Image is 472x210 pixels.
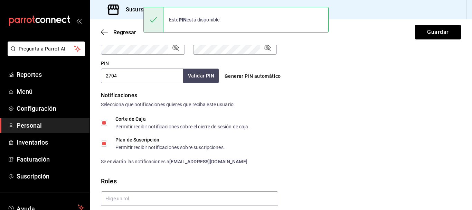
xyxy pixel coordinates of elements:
[19,45,74,53] span: Pregunta a Parrot AI
[101,69,183,83] input: 3 a 6 dígitos
[17,121,84,130] span: Personal
[163,12,226,27] div: Este está disponible.
[222,70,284,83] button: Generar PIN automático
[115,117,250,121] div: Corte de Caja
[120,6,213,14] h3: Sucursal: Palax (MTY - CUMBRES)
[17,104,84,113] span: Configuración
[169,159,247,164] strong: [EMAIL_ADDRESS][DOMAIN_NAME]
[101,101,461,108] div: Selecciona que notificaciones quieres que reciba este usuario.
[171,43,179,52] button: passwordField
[179,17,187,22] strong: PIN
[5,50,85,57] a: Pregunta a Parrot AI
[101,191,278,206] input: Elige un rol
[183,69,219,83] button: Validar PIN
[101,176,461,186] div: Roles
[415,25,461,39] button: Guardar
[17,138,84,147] span: Inventarios
[113,29,136,36] span: Regresar
[101,29,136,36] button: Regresar
[17,70,84,79] span: Reportes
[17,87,84,96] span: Menú
[101,91,461,100] div: Notificaciones
[101,158,461,165] div: Se enviarán las notificaciones a
[115,137,225,142] div: Plan de Suscripción
[115,124,250,129] div: Permitir recibir notificaciones sobre el cierre de sesión de caja.
[8,42,85,56] button: Pregunta a Parrot AI
[17,172,84,181] span: Suscripción
[101,61,109,66] label: PIN
[115,145,225,150] div: Permitir recibir notificaciones sobre suscripciones.
[17,155,84,164] span: Facturación
[76,18,82,24] button: open_drawer_menu
[263,43,271,52] button: passwordField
